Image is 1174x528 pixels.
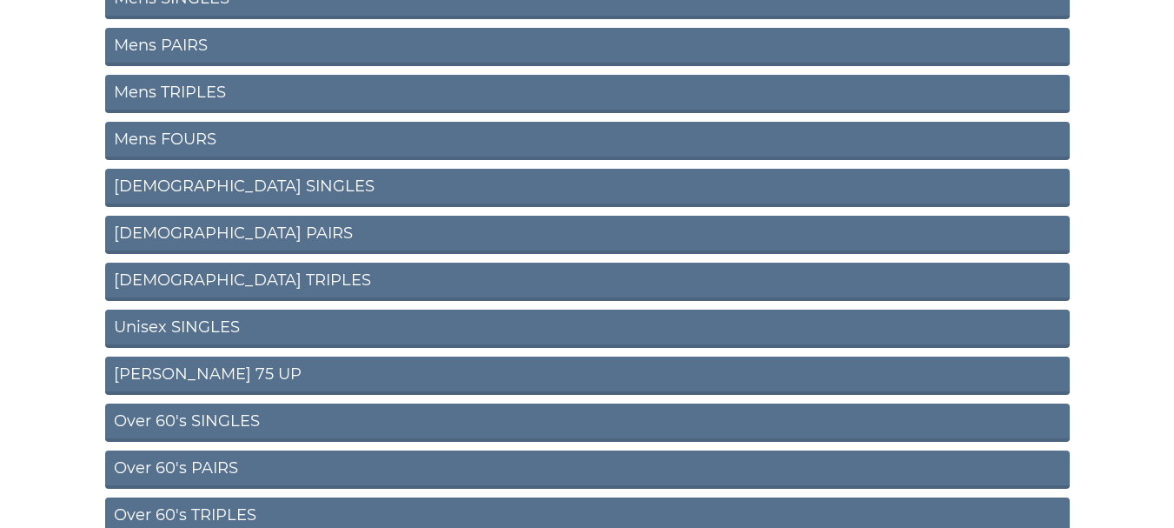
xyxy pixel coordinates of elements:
a: Mens TRIPLES [105,75,1070,113]
a: Mens FOURS [105,122,1070,160]
a: [DEMOGRAPHIC_DATA] PAIRS [105,216,1070,254]
a: Over 60's SINGLES [105,404,1070,442]
a: [DEMOGRAPHIC_DATA] SINGLES [105,169,1070,207]
a: Mens PAIRS [105,28,1070,66]
a: [PERSON_NAME] 75 UP [105,357,1070,395]
a: [DEMOGRAPHIC_DATA] TRIPLES [105,263,1070,301]
a: Unisex SINGLES [105,310,1070,348]
a: Over 60's PAIRS [105,451,1070,489]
